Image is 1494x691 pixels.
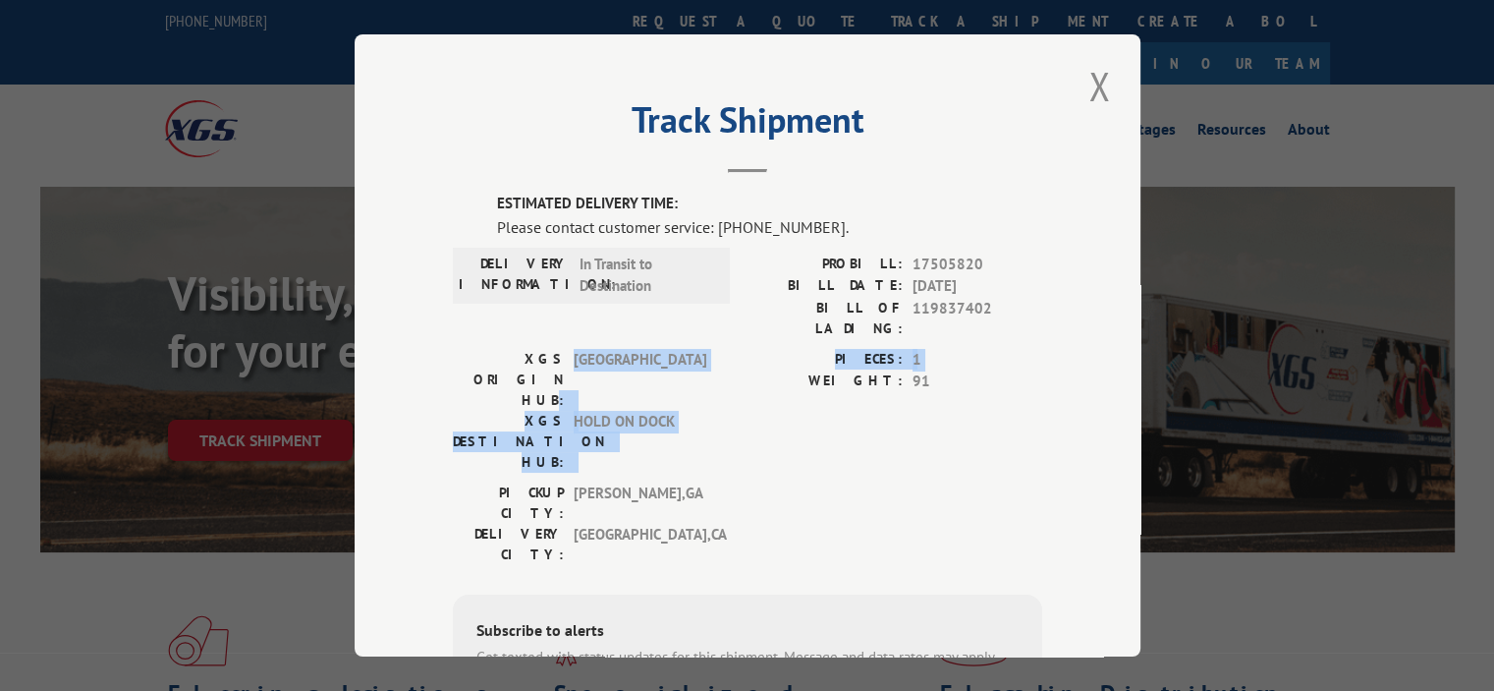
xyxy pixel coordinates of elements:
label: DELIVERY INFORMATION: [459,254,570,298]
label: DELIVERY CITY: [453,524,564,565]
span: 91 [913,371,1042,393]
div: Get texted with status updates for this shipment. Message and data rates may apply. Message frequ... [476,647,1019,691]
h2: Track Shipment [453,106,1042,144]
label: PIECES: [747,349,903,372]
span: HOLD ON DOCK [574,411,706,473]
span: [GEOGRAPHIC_DATA] [574,349,706,411]
label: WEIGHT: [747,371,903,393]
span: 17505820 [913,254,1042,276]
label: ESTIMATED DELIVERY TIME: [497,193,1042,215]
span: [DATE] [913,275,1042,298]
span: In Transit to Destination [580,254,712,298]
span: [GEOGRAPHIC_DATA] , CA [574,524,706,565]
span: [PERSON_NAME] , GA [574,483,706,524]
button: Close modal [1082,59,1116,113]
div: Please contact customer service: [PHONE_NUMBER]. [497,215,1042,239]
div: Subscribe to alerts [476,618,1019,647]
label: PROBILL: [747,254,903,276]
label: BILL DATE: [747,275,903,298]
span: 1 [913,349,1042,372]
label: BILL OF LADING: [747,298,903,339]
label: PICKUP CITY: [453,483,564,524]
label: XGS ORIGIN HUB: [453,349,564,411]
span: 119837402 [913,298,1042,339]
label: XGS DESTINATION HUB: [453,411,564,473]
